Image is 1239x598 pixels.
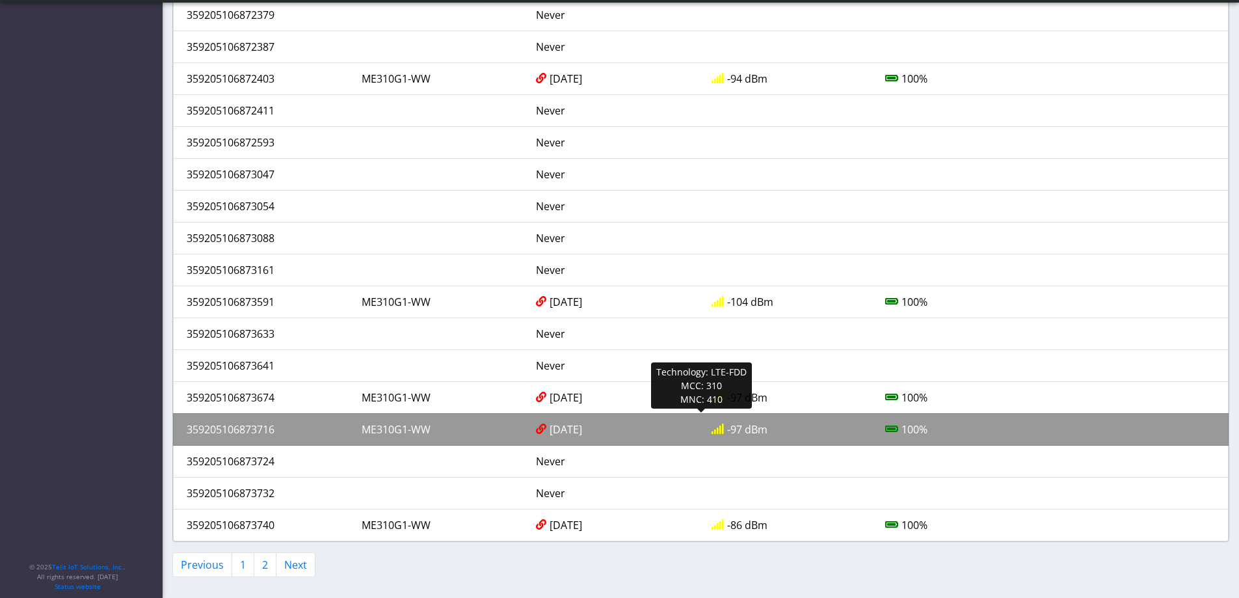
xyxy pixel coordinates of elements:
[526,39,701,55] div: Never
[276,552,315,577] a: Next
[177,71,352,87] div: 359205106872403
[526,262,701,278] div: Never
[352,294,527,310] div: ME310G1-WW
[177,167,352,182] div: 359205106873047
[526,485,701,501] div: Never
[901,390,927,405] span: 100%
[177,294,352,310] div: 359205106873591
[177,39,352,55] div: 359205106872387
[901,294,927,310] span: 100%
[177,230,352,246] div: 359205106873088
[177,358,352,374] div: 359205106873641
[526,167,701,182] div: Never
[52,562,124,571] a: Telit IoT Solutions, Inc.
[177,454,352,469] div: 359205106873724
[526,326,701,342] div: Never
[901,71,927,87] span: 100%
[727,71,767,87] span: -94 dBm
[232,552,254,577] a: 1
[550,71,582,87] span: [DATE]
[177,326,352,342] div: 359205106873633
[526,358,701,374] div: Never
[254,552,276,577] a: 2
[526,135,701,150] div: Never
[526,198,701,214] div: Never
[29,572,126,582] p: All rights reserved. [DATE]
[727,517,767,533] span: -86 dBm
[550,294,582,310] span: [DATE]
[727,294,773,310] span: -104 dBm
[526,230,701,246] div: Never
[177,485,352,501] div: 359205106873732
[681,379,722,392] span: MCC: 310
[172,552,1229,577] nav: Things list navigation example
[29,562,126,572] p: © 2025 .
[680,393,723,405] span: MNC: 410
[526,7,701,23] div: Never
[177,422,352,437] div: 359205106873716
[352,71,527,87] div: ME310G1-WW
[526,103,701,118] div: Never
[656,366,747,378] span: Technology: LTE-FDD
[177,198,352,214] div: 359205106873054
[177,135,352,150] div: 359205106872593
[177,103,352,118] div: 359205106872411
[526,454,701,469] div: Never
[172,552,232,577] a: Previous
[55,582,101,591] a: Status website
[727,422,767,437] span: -97 dBm
[550,422,582,437] span: [DATE]
[550,517,582,533] span: [DATE]
[901,517,927,533] span: 100%
[352,517,527,533] div: ME310G1-WW
[177,7,352,23] div: 359205106872379
[352,422,527,437] div: ME310G1-WW
[550,390,582,405] span: [DATE]
[901,422,927,437] span: 100%
[177,390,352,405] div: 359205106873674
[177,262,352,278] div: 359205106873161
[177,517,352,533] div: 359205106873740
[352,390,527,405] div: ME310G1-WW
